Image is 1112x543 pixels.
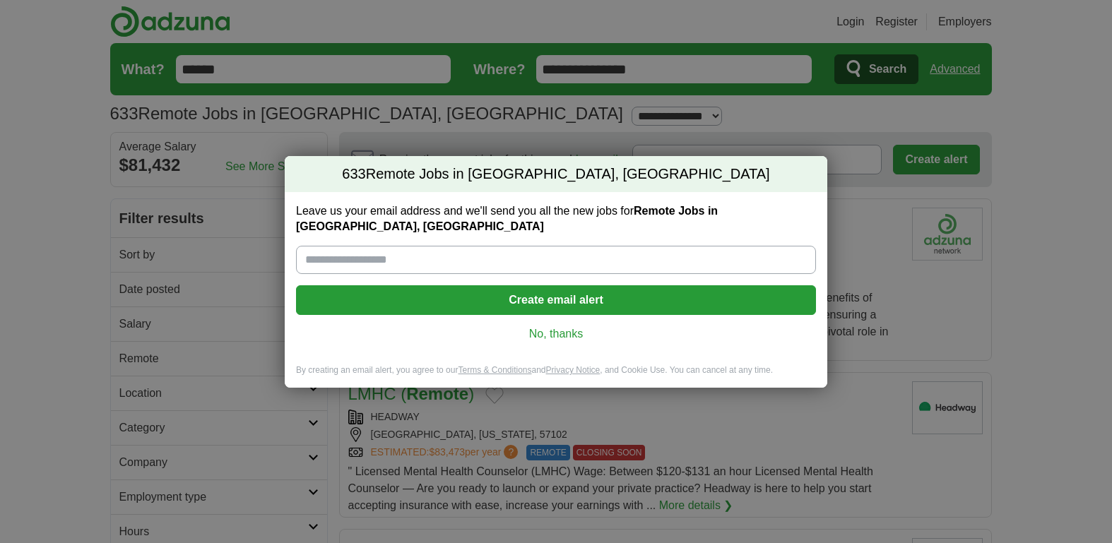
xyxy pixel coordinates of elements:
[285,364,827,388] div: By creating an email alert, you agree to our and , and Cookie Use. You can cancel at any time.
[296,285,816,315] button: Create email alert
[342,165,365,184] span: 633
[285,156,827,193] h2: Remote Jobs in [GEOGRAPHIC_DATA], [GEOGRAPHIC_DATA]
[458,365,531,375] a: Terms & Conditions
[307,326,805,342] a: No, thanks
[296,203,816,234] label: Leave us your email address and we'll send you all the new jobs for
[546,365,601,375] a: Privacy Notice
